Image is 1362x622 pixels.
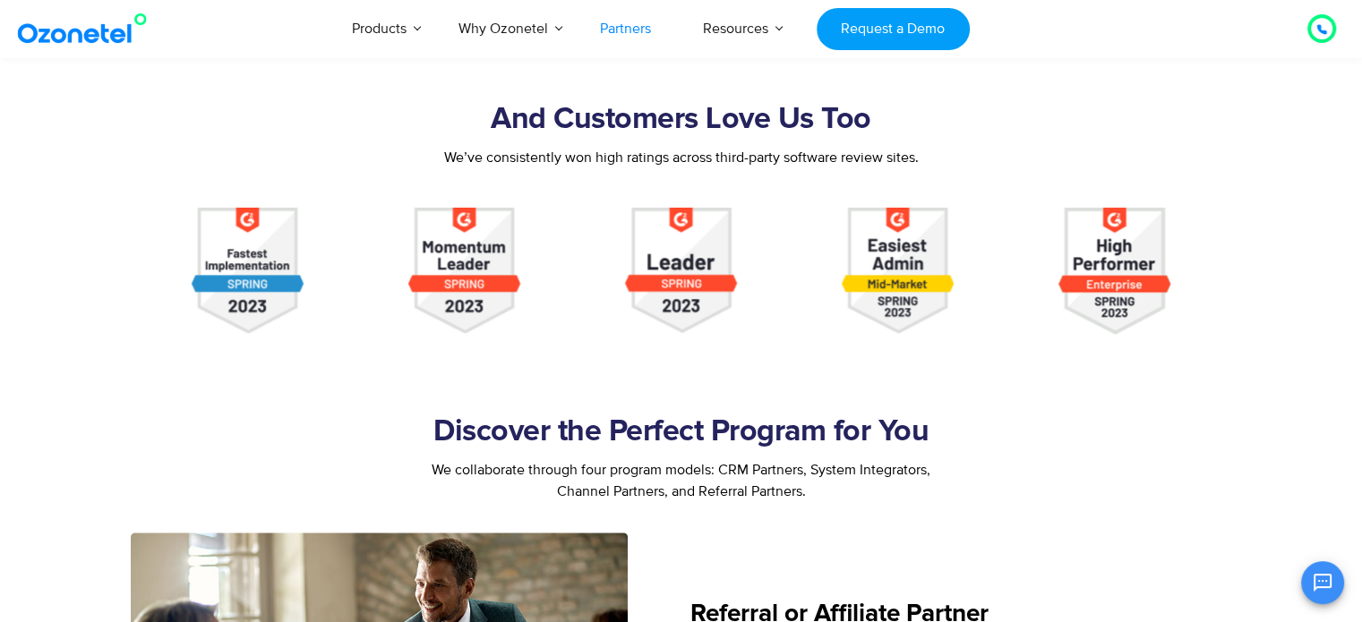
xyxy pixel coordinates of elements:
img: momentum-leader [408,208,520,333]
div: 3 / 6 [140,208,356,333]
img: fastest-implement [192,208,304,333]
button: Open chat [1301,561,1344,604]
div: 4 / 6 [356,208,573,333]
h2: Discover the Perfect Program for You [140,414,1223,450]
a: Request a Demo [817,8,970,50]
h2: And Customers Love Us Too [140,102,1223,138]
div: We’ve consistently won high ratings across third-party software review sites. [140,147,1223,168]
div: 5 / 6 [573,208,790,333]
img: leader-spring [625,208,737,333]
div: 6 / 6 [790,208,1007,333]
div: We collaborate through four program models: CRM Partners, System Integrators, Channel Partners, a... [140,459,1223,502]
img: high-performer2023 [1058,208,1170,334]
div: 1 / 6 [1007,208,1223,334]
img: easiest-admin-mid [842,208,954,333]
div: Image Carousel [140,208,1223,334]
